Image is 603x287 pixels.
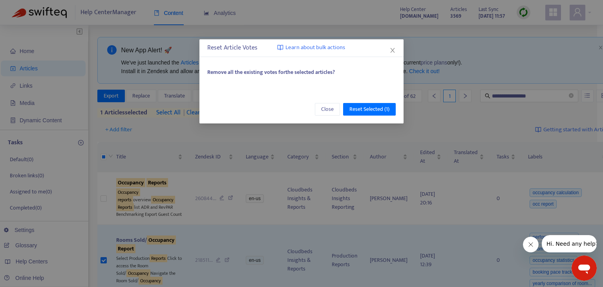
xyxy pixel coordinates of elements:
[542,235,597,252] iframe: Mensaje de la compañía
[207,43,396,53] div: Reset Article Votes
[572,256,597,281] iframe: Botón para iniciar la ventana de mensajería
[343,103,396,116] button: Reset Selected (1)
[277,43,345,52] a: Learn about bulk actions
[389,47,396,53] span: close
[523,237,539,252] iframe: Cerrar mensaje
[315,103,340,116] button: Close
[207,68,396,77] div: Remove all the existing votes for the selected articles ?
[321,105,334,114] span: Close
[349,105,389,114] span: Reset Selected (1)
[5,6,57,12] span: Hi. Need any help?
[277,44,283,51] img: image-link
[285,43,345,52] span: Learn about bulk actions
[388,46,397,55] button: Close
